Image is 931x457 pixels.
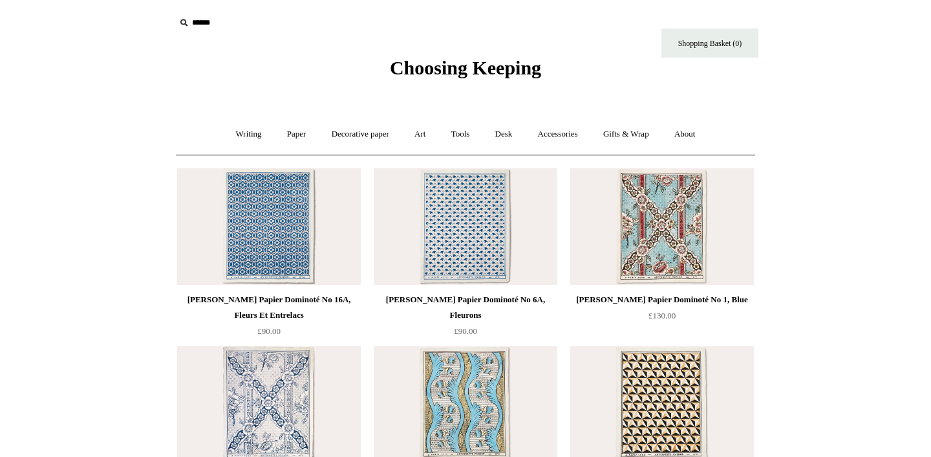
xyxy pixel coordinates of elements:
a: Tools [440,117,482,151]
a: Writing [224,117,273,151]
a: Choosing Keeping [390,67,541,76]
span: Choosing Keeping [390,57,541,78]
a: Shopping Basket (0) [661,28,758,58]
div: [PERSON_NAME] Papier Dominoté No 16A, Fleurs Et Entrelacs [180,292,358,323]
img: Antoinette Poisson Papier Dominoté No 6A, Fleurons [374,168,557,285]
a: Decorative paper [320,117,401,151]
a: Antoinette Poisson Papier Dominoté No 6A, Fleurons Antoinette Poisson Papier Dominoté No 6A, Fleu... [374,168,557,285]
a: Gifts & Wrap [592,117,661,151]
a: [PERSON_NAME] Papier Dominoté No 16A, Fleurs Et Entrelacs £90.00 [177,292,361,345]
span: £90.00 [454,326,477,336]
div: [PERSON_NAME] Papier Dominoté No 6A, Fleurons [377,292,554,323]
a: [PERSON_NAME] Papier Dominoté No 6A, Fleurons £90.00 [374,292,557,345]
a: Desk [484,117,524,151]
a: Antoinette Poisson Papier Dominoté No 16A, Fleurs Et Entrelacs Antoinette Poisson Papier Dominoté... [177,168,361,285]
a: Paper [275,117,318,151]
a: [PERSON_NAME] Papier Dominoté No 1, Blue £130.00 [570,292,754,345]
div: [PERSON_NAME] Papier Dominoté No 1, Blue [573,292,751,307]
a: Antoinette Poisson Papier Dominoté No 1, Blue Antoinette Poisson Papier Dominoté No 1, Blue [570,168,754,285]
img: Antoinette Poisson Papier Dominoté No 1, Blue [570,168,754,285]
span: £130.00 [648,311,676,320]
span: £90.00 [257,326,281,336]
a: Art [403,117,437,151]
img: Antoinette Poisson Papier Dominoté No 16A, Fleurs Et Entrelacs [177,168,361,285]
a: Accessories [526,117,590,151]
a: About [663,117,707,151]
